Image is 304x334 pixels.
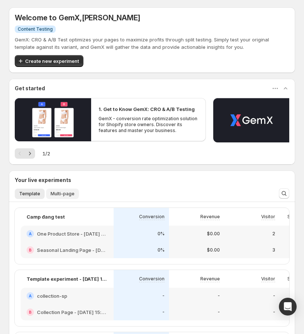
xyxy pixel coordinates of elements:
button: Play video [213,98,290,142]
h2: One Product Store - [DATE] 00:44:52 [37,230,108,237]
h2: A [29,294,32,298]
div: Open Intercom Messenger [279,298,297,316]
p: 0% [158,231,165,237]
p: Visitor [261,276,275,282]
button: Create new experiment [15,55,83,67]
p: Visitor [261,214,275,220]
h2: Seasonal Landing Page - [DATE] 00:45:50 [37,246,108,254]
span: Template [19,191,40,197]
p: - [162,309,165,315]
h5: Welcome to GemX [15,13,289,22]
p: Template experiment - [DATE] 14:39:23 [27,275,108,283]
p: - [162,293,165,299]
p: Revenue [200,276,220,282]
span: Content Testing [18,26,53,32]
p: Camp đang test [27,213,65,220]
button: Search and filter results [279,188,289,199]
p: 3 [272,247,275,253]
p: GemX - conversion rate optimization solution for Shopify store owners. Discover its features and ... [99,116,198,134]
h2: Collection Page - [DATE] 15:15:04 [37,308,108,316]
p: - [218,309,220,315]
p: - [273,309,275,315]
nav: Pagination [15,148,35,159]
p: Revenue [200,214,220,220]
button: Play video [15,98,91,141]
p: $0.00 [207,247,220,253]
p: GemX: CRO & A/B Test optimizes your pages to maximize profits through split testing. Simply test ... [15,36,289,51]
h2: B [29,310,32,314]
span: , [PERSON_NAME] [80,13,140,22]
h3: Get started [15,85,45,92]
span: 1 / 2 [42,150,50,157]
span: Multi-page [51,191,75,197]
p: Conversion [139,276,165,282]
p: $0.00 [207,231,220,237]
h3: Your live experiments [15,176,71,184]
button: Next [25,148,35,159]
p: Conversion [139,214,165,220]
h2: 1. Get to Know GemX: CRO & A/B Testing [99,105,195,113]
p: - [273,293,275,299]
span: Create new experiment [25,57,79,65]
h2: collection-sp [37,292,67,300]
p: - [218,293,220,299]
h2: A [29,232,32,236]
p: 2 [272,231,275,237]
p: 0% [158,247,165,253]
h2: B [29,248,32,252]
